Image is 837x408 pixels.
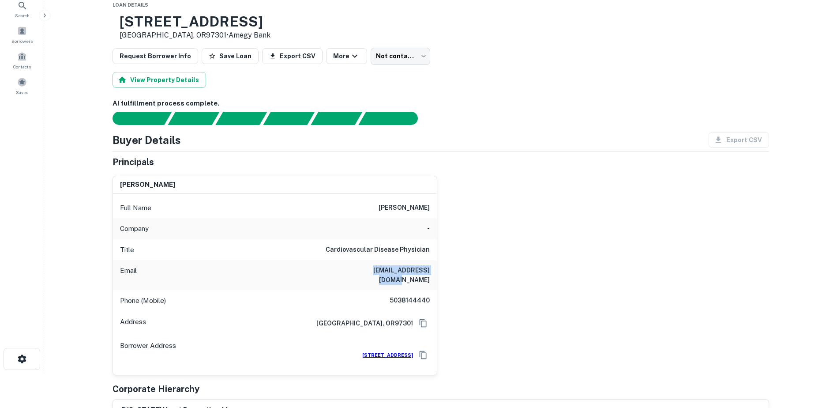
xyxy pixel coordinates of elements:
[202,48,259,64] button: Save Loan
[15,12,30,19] span: Search
[120,13,270,30] h3: [STREET_ADDRESS]
[229,31,270,39] a: Amegy Bank
[11,38,33,45] span: Borrowers
[427,223,430,234] h6: -
[113,132,181,148] h4: Buyer Details
[120,180,175,190] h6: [PERSON_NAME]
[3,23,41,46] a: Borrowers
[377,295,430,306] h6: 5038144440
[16,89,29,96] span: Saved
[324,265,430,285] h6: [EMAIL_ADDRESS][DOMAIN_NAME]
[3,74,41,98] a: Saved
[793,337,837,380] iframe: Chat Widget
[120,265,137,285] p: Email
[120,340,176,370] p: Borrower Address
[417,317,430,330] button: Copy Address
[120,223,149,234] p: Company
[215,112,267,125] div: Documents found, AI parsing details...
[362,351,413,359] h6: [STREET_ADDRESS]
[113,72,206,88] button: View Property Details
[3,48,41,72] a: Contacts
[326,245,430,255] h6: Cardiovascular Disease Physician
[371,48,430,64] div: Not contacted
[309,318,413,328] h6: [GEOGRAPHIC_DATA], OR97301
[262,48,323,64] button: Export CSV
[326,48,367,64] button: More
[168,112,219,125] div: Your request is received and processing...
[102,112,168,125] div: Sending borrower request to AI...
[13,63,31,70] span: Contacts
[113,98,769,109] h6: AI fulfillment process complete.
[120,203,151,213] p: Full Name
[311,112,362,125] div: Principals found, still searching for contact information. This may take time...
[120,30,270,41] p: [GEOGRAPHIC_DATA], OR97301 •
[417,348,430,362] button: Copy Address
[113,382,199,396] h5: Corporate Hierarchy
[120,317,146,330] p: Address
[263,112,315,125] div: Principals found, AI now looking for contact information...
[113,2,148,8] span: Loan Details
[120,295,166,306] p: Phone (Mobile)
[113,48,198,64] button: Request Borrower Info
[113,155,154,169] h5: Principals
[379,203,430,213] h6: [PERSON_NAME]
[120,245,134,255] p: Title
[362,340,413,370] a: [STREET_ADDRESS]
[359,112,428,125] div: AI fulfillment process complete.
